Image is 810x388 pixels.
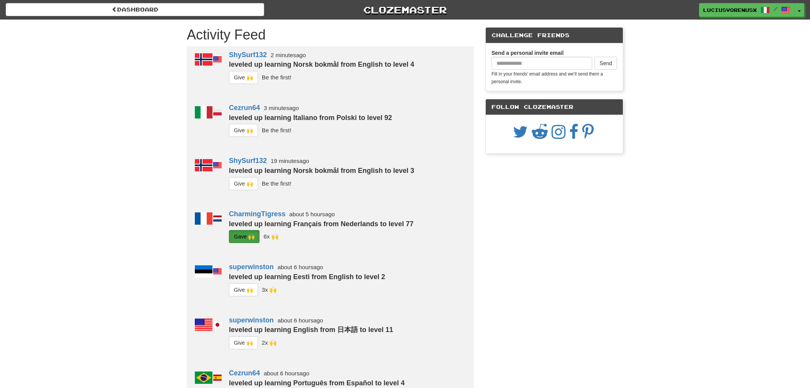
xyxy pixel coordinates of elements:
[229,157,267,164] a: ShySurf132
[276,3,534,16] a: Clozemaster
[289,211,335,217] small: about 5 hours ago
[229,336,258,349] button: Give 🙌
[703,7,757,13] span: LuciusVorenusX
[229,177,258,190] button: Give 🙌
[492,50,563,56] strong: Send a personal invite email
[486,28,623,43] div: Challenge Friends
[594,57,617,70] button: Send
[262,180,291,187] small: Be the first!
[229,51,267,59] a: ShySurf132
[262,339,277,346] small: GIlinggalang123<br />CharmingTigress
[774,6,777,12] span: /
[229,369,260,377] a: Cezrun64
[278,264,323,270] small: about 6 hours ago
[229,220,413,228] strong: leveled up learning Français from Nederlands to level 77
[229,104,260,112] a: Cezrun64
[229,124,258,137] button: Give 🙌
[264,370,309,376] small: about 6 hours ago
[229,114,392,122] strong: leveled up learning Italiano from Polski to level 92
[229,71,258,84] button: Give 🙌
[6,3,264,16] a: Dashboard
[262,127,291,133] small: Be the first!
[229,379,405,387] strong: leveled up learning Português from Español to level 4
[229,273,385,281] strong: leveled up learning Eesti from English to level 2
[278,317,323,324] small: about 6 hours ago
[229,210,286,218] a: CharmingTigress
[492,71,603,84] small: Fill in your friends’ email address and we’ll send them a personal invite.
[271,158,309,164] small: 19 minutes ago
[229,263,274,271] a: superwinston
[229,230,260,243] button: Gave 🙌
[229,283,258,296] button: Give 🙌
[229,167,414,174] strong: leveled up learning Norsk bokmål from English to level 3
[229,326,393,334] strong: leveled up learning English from 日本語 to level 11
[229,316,274,324] a: superwinston
[486,99,623,115] div: Follow Clozemaster
[264,105,299,111] small: 3 minutes ago
[263,233,278,240] small: Toshiro42<br />LuciusVorenusX<br />Morela<br />GIlinggalang123<br />sjfree<br />Cezrun64
[262,286,277,293] small: GIlinggalang123<br />Cezrun64<br />CharmingTigress
[699,3,795,17] a: LuciusVorenusX /
[187,27,474,43] h1: Activity Feed
[229,61,414,68] strong: leveled up learning Norsk bokmål from English to level 4
[271,52,306,58] small: 2 minutes ago
[262,74,291,81] small: Be the first!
